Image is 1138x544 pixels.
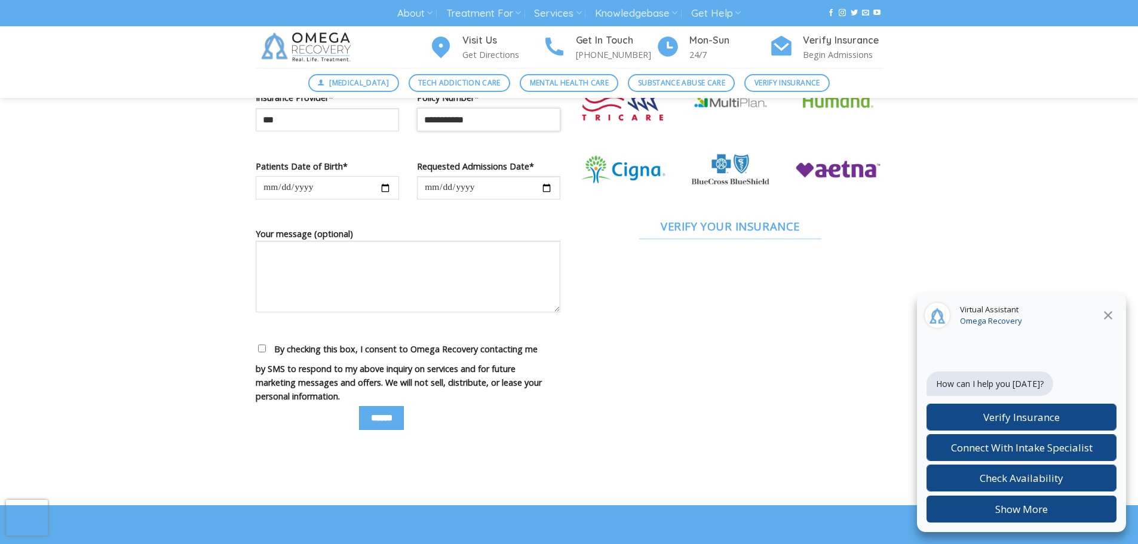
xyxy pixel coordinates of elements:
a: Follow on Facebook [827,9,835,17]
h4: Verify Insurance [803,33,883,48]
a: Mental Health Care [520,74,618,92]
a: Send us an email [862,9,869,17]
p: [PHONE_NUMBER] [576,48,656,62]
span: Verify Insurance [754,77,820,88]
label: Your message (optional) [256,227,560,321]
a: About [397,2,432,24]
a: Visit Us Get Directions [429,33,542,62]
a: Verify Insurance [744,74,830,92]
a: Get In Touch [PHONE_NUMBER] [542,33,656,62]
a: Services [534,2,581,24]
a: Knowledgebase [595,2,677,24]
h4: Mon-Sun [689,33,769,48]
a: Verify Your Insurance [578,213,883,240]
span: By checking this box, I consent to Omega Recovery contacting me by SMS to respond to my above inq... [256,343,542,402]
span: Tech Addiction Care [418,77,501,88]
a: Follow on Twitter [851,9,858,17]
a: Follow on YouTube [873,9,881,17]
a: Substance Abuse Care [628,74,735,92]
h4: Visit Us [462,33,542,48]
input: By checking this box, I consent to Omega Recovery contacting me by SMS to respond to my above inq... [258,345,266,352]
p: 24/7 [689,48,769,62]
span: Substance Abuse Care [638,77,725,88]
a: [MEDICAL_DATA] [308,74,399,92]
a: Tech Addiction Care [409,74,511,92]
label: Requested Admissions Date* [417,159,560,173]
a: Treatment For [446,2,521,24]
p: Get Directions [462,48,542,62]
p: Begin Admissions [803,48,883,62]
a: Follow on Instagram [839,9,846,17]
h4: Get In Touch [576,33,656,48]
a: Verify Insurance Begin Admissions [769,33,883,62]
span: Mental Health Care [530,77,609,88]
textarea: Your message (optional) [256,241,560,312]
span: Verify Your Insurance [661,217,800,235]
span: [MEDICAL_DATA] [329,77,389,88]
a: Get Help [691,2,741,24]
label: Patients Date of Birth* [256,159,399,173]
img: Omega Recovery [256,26,360,68]
iframe: reCAPTCHA [6,500,48,536]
